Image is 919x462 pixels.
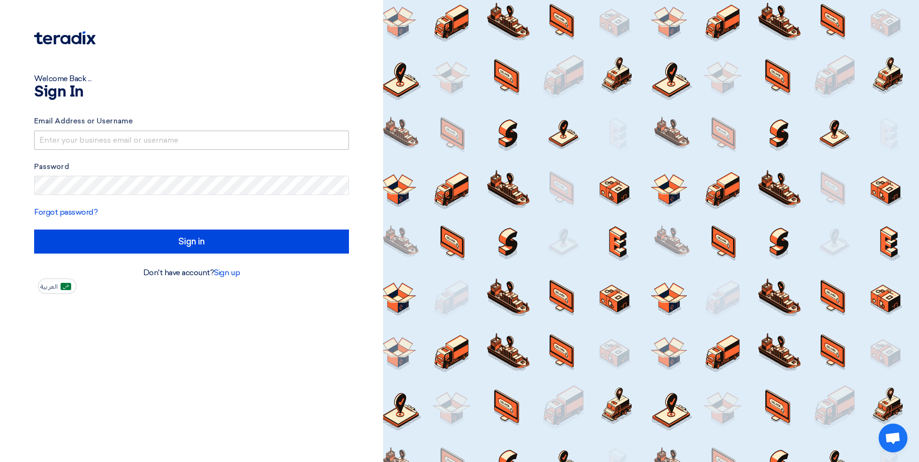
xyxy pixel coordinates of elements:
[34,31,96,45] img: Teradix logo
[34,116,349,127] label: Email Address or Username
[879,424,907,452] div: Open chat
[34,230,349,254] input: Sign in
[34,73,349,85] div: Welcome Back ...
[34,267,349,279] div: Don't have account?
[34,131,349,150] input: Enter your business email or username
[34,207,98,217] a: Forgot password?
[38,279,76,294] button: العربية
[214,268,240,277] a: Sign up
[61,283,71,290] img: ar-AR.png
[40,283,58,290] span: العربية
[34,85,349,100] h1: Sign In
[34,161,349,172] label: Password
